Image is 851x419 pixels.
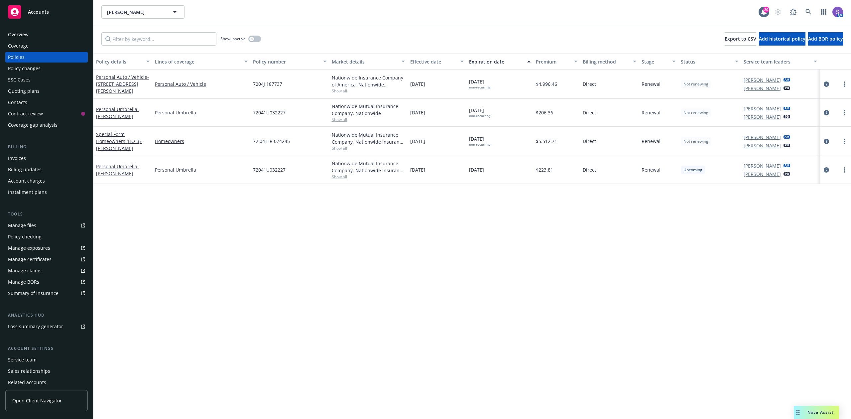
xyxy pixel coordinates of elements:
[469,58,523,65] div: Expiration date
[332,117,405,122] span: Show all
[96,106,139,119] a: Personal Umbrella
[469,135,490,147] span: [DATE]
[8,108,43,119] div: Contract review
[253,109,286,116] span: 72041U032227
[155,80,248,87] a: Personal Auto / Vehicle
[155,109,248,116] a: Personal Umbrella
[96,58,142,65] div: Policy details
[253,166,286,173] span: 72041U032227
[8,254,52,265] div: Manage certificates
[642,58,668,65] div: Stage
[533,54,580,70] button: Premium
[8,164,42,175] div: Billing updates
[410,80,425,87] span: [DATE]
[744,142,781,149] a: [PERSON_NAME]
[8,41,29,51] div: Coverage
[583,138,596,145] span: Direct
[8,354,37,365] div: Service team
[332,103,405,117] div: Nationwide Mutual Insurance Company, Nationwide
[155,58,240,65] div: Lines of coverage
[107,9,165,16] span: [PERSON_NAME]
[5,211,88,217] div: Tools
[5,86,88,96] a: Quoting plans
[5,220,88,231] a: Manage files
[469,142,490,147] div: non-recurring
[332,58,398,65] div: Market details
[536,80,557,87] span: $4,996.46
[28,9,49,15] span: Accounts
[583,109,596,116] span: Direct
[8,74,31,85] div: SSC Cases
[683,110,708,116] span: Not renewing
[822,80,830,88] a: circleInformation
[408,54,466,70] button: Effective date
[410,166,425,173] span: [DATE]
[5,321,88,332] a: Loss summary generator
[8,187,47,198] div: Installment plans
[808,32,843,46] button: Add BOR policy
[744,113,781,120] a: [PERSON_NAME]
[5,243,88,253] a: Manage exposures
[250,54,329,70] button: Policy number
[763,7,769,13] div: 29
[96,74,149,94] span: - [STREET_ADDRESS][PERSON_NAME]
[5,63,88,74] a: Policy changes
[5,176,88,186] a: Account charges
[5,108,88,119] a: Contract review
[96,106,139,119] span: - [PERSON_NAME]
[822,137,830,145] a: circleInformation
[817,5,830,19] a: Switch app
[8,120,58,130] div: Coverage gap analysis
[840,109,848,117] a: more
[794,406,802,419] div: Drag to move
[683,138,708,144] span: Not renewing
[840,137,848,145] a: more
[536,58,570,65] div: Premium
[5,377,88,388] a: Related accounts
[5,354,88,365] a: Service team
[253,58,319,65] div: Policy number
[220,36,246,42] span: Show inactive
[5,97,88,108] a: Contacts
[5,52,88,63] a: Policies
[8,52,25,63] div: Policies
[5,144,88,150] div: Billing
[8,265,42,276] div: Manage claims
[725,36,756,42] span: Export to CSV
[5,41,88,51] a: Coverage
[5,153,88,164] a: Invoices
[8,231,42,242] div: Policy checking
[536,166,553,173] span: $223.81
[744,162,781,169] a: [PERSON_NAME]
[583,58,629,65] div: Billing method
[8,97,27,108] div: Contacts
[642,80,661,87] span: Renewal
[683,167,702,173] span: Upcoming
[469,166,484,173] span: [DATE]
[469,114,490,118] div: non-recurring
[744,85,781,92] a: [PERSON_NAME]
[466,54,533,70] button: Expiration date
[410,138,425,145] span: [DATE]
[759,36,805,42] span: Add historical policy
[678,54,741,70] button: Status
[741,54,819,70] button: Service team leaders
[5,366,88,376] a: Sales relationships
[8,277,39,287] div: Manage BORs
[332,145,405,151] span: Show all
[8,321,63,332] div: Loss summary generator
[840,80,848,88] a: more
[93,54,152,70] button: Policy details
[12,397,62,404] span: Open Client Navigator
[807,409,834,415] span: Nova Assist
[332,74,405,88] div: Nationwide Insurance Company of America, Nationwide Insurance Company
[101,32,216,46] input: Filter by keyword...
[410,109,425,116] span: [DATE]
[8,86,40,96] div: Quoting plans
[8,220,36,231] div: Manage files
[583,80,596,87] span: Direct
[8,29,29,40] div: Overview
[744,171,781,178] a: [PERSON_NAME]
[808,36,843,42] span: Add BOR policy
